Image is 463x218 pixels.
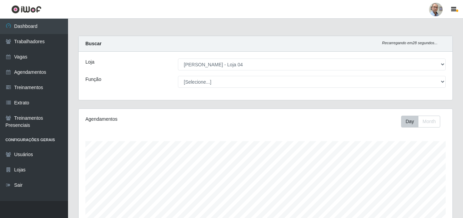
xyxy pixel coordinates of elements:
[401,116,446,128] div: Toolbar with button groups
[382,41,437,45] i: Recarregando em 28 segundos...
[85,116,230,123] div: Agendamentos
[85,58,94,66] label: Loja
[85,76,101,83] label: Função
[401,116,418,128] button: Day
[401,116,440,128] div: First group
[85,41,101,46] strong: Buscar
[418,116,440,128] button: Month
[11,5,42,14] img: CoreUI Logo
